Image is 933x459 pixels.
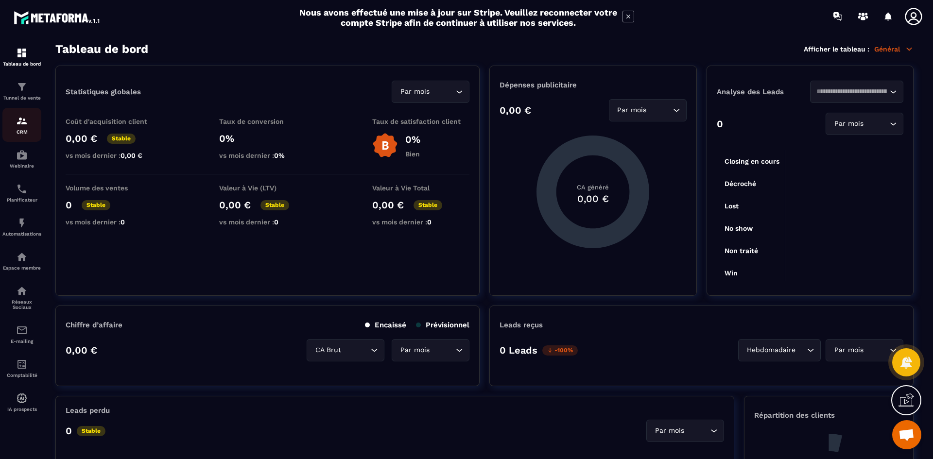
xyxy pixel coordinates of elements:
p: Stable [77,426,105,436]
p: Tableau de bord [2,61,41,67]
tspan: Win [725,269,738,277]
div: Search for option [738,339,821,361]
a: automationsautomationsAutomatisations [2,210,41,244]
p: Leads reçus [500,321,543,329]
p: Bien [405,150,420,158]
p: 0% [219,133,316,144]
img: b-badge-o.b3b20ee6.svg [372,133,398,158]
p: Encaissé [365,321,406,329]
p: CRM [2,129,41,135]
span: Par mois [398,345,432,356]
a: automationsautomationsEspace membre [2,244,41,278]
p: Espace membre [2,265,41,271]
p: E-mailing [2,339,41,344]
img: email [16,324,28,336]
p: -100% [542,345,578,356]
input: Search for option [686,425,708,436]
p: Volume des ventes [66,184,163,192]
tspan: Non traité [725,247,758,255]
a: Ouvrir le chat [892,420,921,449]
p: 0 Leads [500,344,537,356]
img: accountant [16,358,28,370]
p: Taux de conversion [219,118,316,125]
input: Search for option [649,105,671,116]
a: automationsautomationsWebinaire [2,142,41,176]
p: Stable [107,134,136,144]
img: automations [16,217,28,229]
span: Par mois [615,105,649,116]
p: vs mois dernier : [219,152,316,159]
p: Analyse des Leads [717,87,810,96]
p: Coût d'acquisition client [66,118,163,125]
img: formation [16,115,28,127]
p: 0,00 € [66,133,97,144]
p: Taux de satisfaction client [372,118,469,125]
img: logo [14,9,101,26]
span: 0 [427,218,432,226]
p: IA prospects [2,407,41,412]
p: Chiffre d’affaire [66,321,122,329]
a: formationformationCRM [2,108,41,142]
div: Search for option [826,339,903,361]
tspan: Closing en cours [725,157,779,166]
p: vs mois dernier : [219,218,316,226]
a: emailemailE-mailing [2,317,41,351]
span: 0% [274,152,285,159]
p: 0,00 € [219,199,251,211]
p: Stable [82,200,110,210]
p: Planificateur [2,197,41,203]
input: Search for option [865,119,887,129]
tspan: Lost [725,202,739,210]
p: 0 [717,118,723,130]
p: Dépenses publicitaire [500,81,686,89]
p: 0,00 € [66,344,97,356]
input: Search for option [816,86,887,97]
div: Search for option [307,339,384,361]
p: 0,00 € [500,104,531,116]
img: scheduler [16,183,28,195]
input: Search for option [797,345,805,356]
h2: Nous avons effectué une mise à jour sur Stripe. Veuillez reconnecter votre compte Stripe afin de ... [299,7,618,28]
p: 0 [66,425,72,437]
tspan: Décroché [725,180,756,187]
span: 0 [121,218,125,226]
p: Stable [260,200,289,210]
div: Search for option [392,339,469,361]
img: formation [16,81,28,93]
p: Prévisionnel [416,321,469,329]
img: formation [16,47,28,59]
tspan: No show [725,224,753,232]
div: Search for option [392,81,469,103]
p: Valeur à Vie (LTV) [219,184,316,192]
div: Search for option [609,99,687,121]
span: 0 [274,218,278,226]
p: Webinaire [2,163,41,169]
p: Réseaux Sociaux [2,299,41,310]
p: Tunnel de vente [2,95,41,101]
span: Par mois [653,425,686,436]
h3: Tableau de bord [55,42,148,56]
a: accountantaccountantComptabilité [2,351,41,385]
p: vs mois dernier : [66,218,163,226]
img: automations [16,251,28,263]
span: Par mois [832,345,865,356]
span: Hebdomadaire [744,345,797,356]
p: Général [874,45,914,53]
span: 0,00 € [121,152,142,159]
span: Par mois [398,86,432,97]
p: 0% [405,134,420,145]
input: Search for option [343,345,368,356]
input: Search for option [865,345,887,356]
p: 0,00 € [372,199,404,211]
div: Search for option [826,113,903,135]
p: vs mois dernier : [66,152,163,159]
img: social-network [16,285,28,297]
p: Automatisations [2,231,41,237]
p: Comptabilité [2,373,41,378]
p: Leads perdu [66,406,110,415]
span: Par mois [832,119,865,129]
a: schedulerschedulerPlanificateur [2,176,41,210]
div: Search for option [646,420,724,442]
p: Afficher le tableau : [804,45,869,53]
div: Search for option [810,81,903,103]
